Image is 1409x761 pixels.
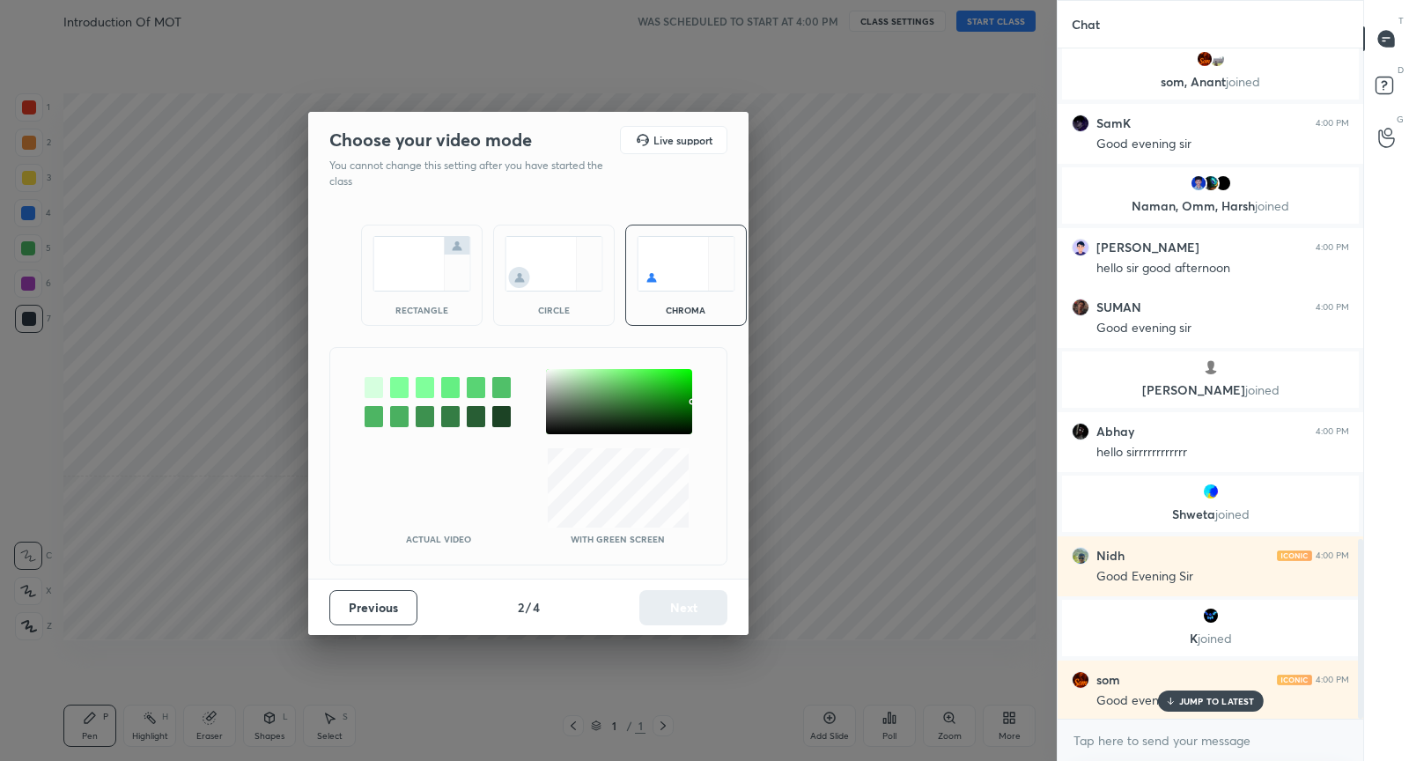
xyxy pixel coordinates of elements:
[637,236,735,292] img: chromaScreenIcon.c19ab0a0.svg
[1096,424,1134,440] h6: Abhay
[1397,113,1404,126] p: G
[329,158,615,189] p: You cannot change this setting after you have started the class
[1096,136,1349,153] div: Good evening sir
[1202,174,1220,192] img: b047dbe571e3490fbe05d09b06c637c1.jpg
[1096,692,1349,710] div: Good evening sir
[329,129,532,151] h2: Choose your video mode
[505,236,603,292] img: circleScreenIcon.acc0effb.svg
[1072,239,1089,256] img: 34614391_5979F2A0-FBF8-4D15-AB25-93E0076647F8.png
[651,306,721,314] div: chroma
[1398,63,1404,77] p: D
[1058,1,1114,48] p: Chat
[1072,423,1089,440] img: 14ca1a75083347d58bfe9177afea7ba4.jpg
[1316,302,1349,313] div: 4:00 PM
[571,535,665,543] p: With green screen
[387,306,457,314] div: rectangle
[1073,75,1348,89] p: som, Anant
[526,598,531,617] h4: /
[1096,672,1120,688] h6: som
[373,236,471,292] img: normalScreenIcon.ae25ed63.svg
[1316,675,1349,685] div: 4:00 PM
[1073,507,1348,521] p: Shweta
[1073,632,1348,646] p: K
[1198,630,1232,646] span: joined
[519,306,589,314] div: circle
[533,598,540,617] h4: 4
[1214,174,1232,192] img: 455c40c8f0d34da5bba7c9bba72b8900.jpg
[653,135,712,145] h5: Live support
[1277,550,1312,561] img: iconic-light.a09c19a4.png
[1202,358,1220,376] img: default.png
[1208,50,1226,68] img: de8a85138e564f9c9fcb84e50f09312d.jpg
[1316,426,1349,437] div: 4:00 PM
[518,598,524,617] h4: 2
[1277,675,1312,685] img: iconic-light.a09c19a4.png
[1316,550,1349,561] div: 4:00 PM
[1072,115,1089,132] img: cea3d869115d4fb997376f415d076c41.jpg
[1316,118,1349,129] div: 4:00 PM
[1255,197,1289,214] span: joined
[1196,50,1214,68] img: ee1066797c1b4cb0b161379ce5a6ddb9.jpg
[329,590,417,625] button: Previous
[406,535,471,543] p: Actual Video
[1215,506,1250,522] span: joined
[1073,199,1348,213] p: Naman, Omm, Harsh
[1096,568,1349,586] div: Good Evening Sir
[1316,242,1349,253] div: 4:00 PM
[1072,299,1089,316] img: 1cd2f0c52e38485abdbe15ed261f38ab.jpg
[1245,381,1280,398] span: joined
[1226,73,1260,90] span: joined
[1096,444,1349,462] div: hello sirrrrrrrrrrrr
[1202,607,1220,624] img: 27079b9f0a134782917d1063e693220f.jpg
[1073,383,1348,397] p: [PERSON_NAME]
[1058,48,1363,720] div: grid
[1179,696,1255,706] p: JUMP TO LATEST
[1096,299,1141,315] h6: SUMAN
[1398,14,1404,27] p: T
[1202,483,1220,500] img: 3
[1096,240,1199,255] h6: [PERSON_NAME]
[1190,174,1207,192] img: f1f95921daee4ee7a30203469fa84d02.jpg
[1096,320,1349,337] div: Good evening sir
[1096,548,1125,564] h6: Nidh
[1072,547,1089,565] img: 85aa42db30dd4b5e815510f8b46ddf83.jpg
[1096,260,1349,277] div: hello sir good afternoon
[1072,671,1089,689] img: ee1066797c1b4cb0b161379ce5a6ddb9.jpg
[1096,115,1131,131] h6: SamK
